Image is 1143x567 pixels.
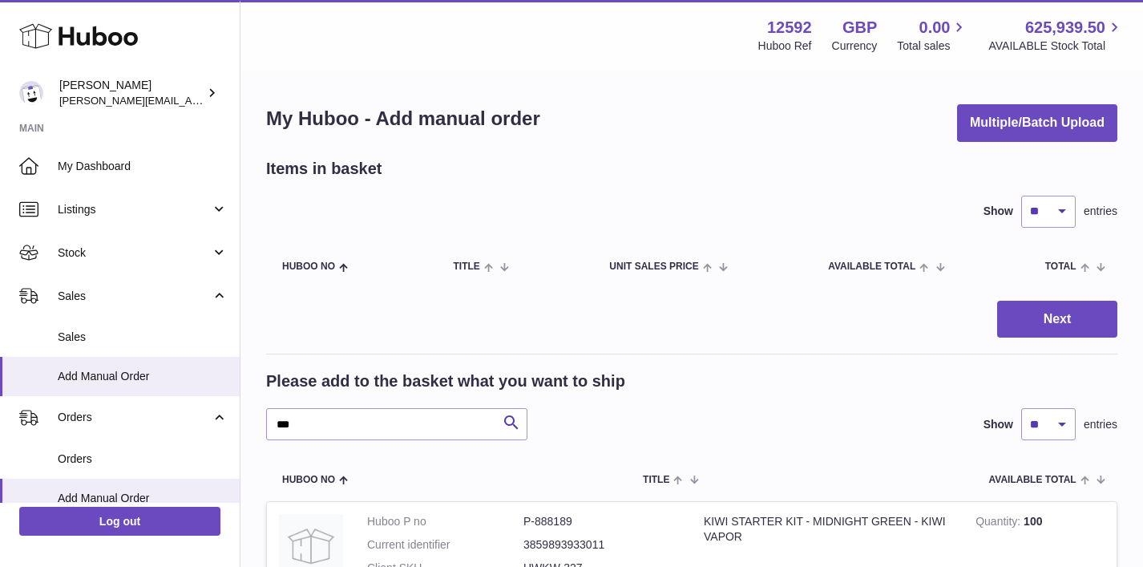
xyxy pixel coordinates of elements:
[523,514,680,529] dd: P-888189
[282,475,335,485] span: Huboo no
[983,417,1013,432] label: Show
[367,514,523,529] dt: Huboo P no
[983,204,1013,219] label: Show
[523,537,680,553] dd: 3859893933011
[989,475,1076,485] span: AVAILABLE Total
[1045,261,1076,272] span: Total
[58,452,228,467] span: Orders
[19,507,220,536] a: Log out
[266,371,625,392] h2: Please add to the basket what you want to ship
[266,106,540,132] h1: My Huboo - Add manual order
[1025,17,1105,38] span: 625,939.50
[58,369,228,384] span: Add Manual Order
[59,94,321,107] span: [PERSON_NAME][EMAIL_ADDRESS][DOMAIN_NAME]
[975,515,1024,532] strong: Quantity
[59,78,204,108] div: [PERSON_NAME]
[997,301,1117,338] button: Next
[58,289,211,304] span: Sales
[1084,417,1117,432] span: entries
[609,261,698,272] span: Unit Sales Price
[897,38,968,54] span: Total sales
[897,17,968,54] a: 0.00 Total sales
[767,17,812,38] strong: 12592
[58,245,211,261] span: Stock
[758,38,812,54] div: Huboo Ref
[988,38,1124,54] span: AVAILABLE Stock Total
[832,38,878,54] div: Currency
[58,410,211,425] span: Orders
[58,202,211,217] span: Listings
[266,158,382,180] h2: Items in basket
[58,330,228,345] span: Sales
[842,17,877,38] strong: GBP
[828,261,915,272] span: AVAILABLE Total
[643,475,669,485] span: Title
[367,537,523,553] dt: Current identifier
[453,261,479,272] span: Title
[919,17,951,38] span: 0.00
[58,491,228,506] span: Add Manual Order
[58,159,228,174] span: My Dashboard
[957,104,1117,142] button: Multiple/Batch Upload
[19,81,43,105] img: alessandra@kiwivapor.com
[988,17,1124,54] a: 625,939.50 AVAILABLE Stock Total
[282,261,335,272] span: Huboo no
[1084,204,1117,219] span: entries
